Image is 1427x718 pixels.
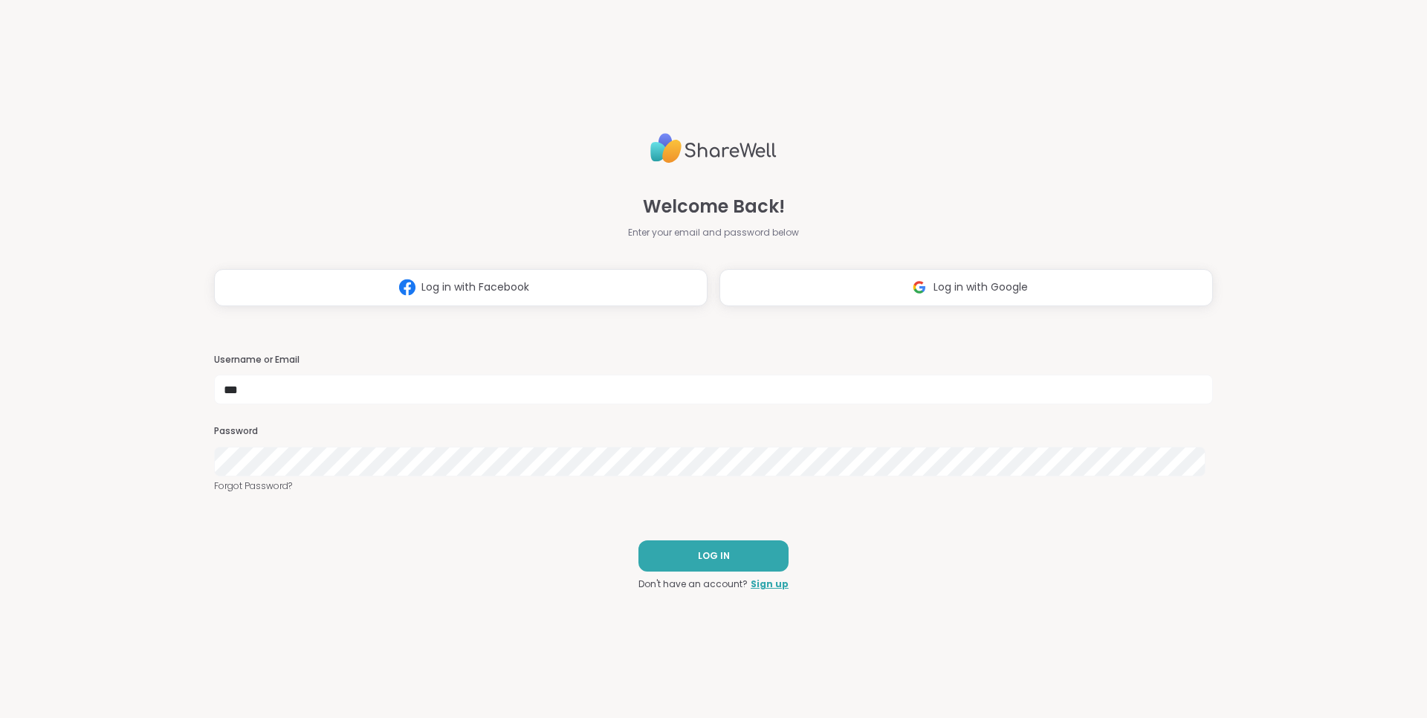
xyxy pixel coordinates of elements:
[905,274,933,301] img: ShareWell Logomark
[214,425,1213,438] h3: Password
[421,279,529,295] span: Log in with Facebook
[214,269,708,306] button: Log in with Facebook
[628,226,799,239] span: Enter your email and password below
[719,269,1213,306] button: Log in with Google
[214,479,1213,493] a: Forgot Password?
[751,578,789,591] a: Sign up
[698,549,730,563] span: LOG IN
[650,127,777,169] img: ShareWell Logo
[393,274,421,301] img: ShareWell Logomark
[214,354,1213,366] h3: Username or Email
[933,279,1028,295] span: Log in with Google
[638,578,748,591] span: Don't have an account?
[638,540,789,572] button: LOG IN
[643,193,785,220] span: Welcome Back!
